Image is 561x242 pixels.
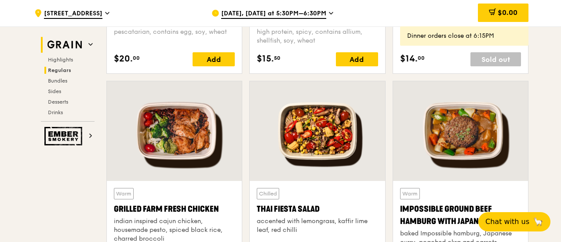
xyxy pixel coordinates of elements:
[221,9,326,19] span: [DATE], [DATE] at 5:30PM–6:30PM
[48,57,73,63] span: Highlights
[533,217,543,227] span: 🦙
[400,188,420,199] div: Warm
[44,9,102,19] span: [STREET_ADDRESS]
[407,32,521,40] div: Dinner orders close at 6:15PM
[48,109,63,116] span: Drinks
[114,52,133,65] span: $20.
[48,78,67,84] span: Bundles
[400,52,418,65] span: $14.
[48,99,68,105] span: Desserts
[44,127,85,145] img: Ember Smokery web logo
[114,188,134,199] div: Warm
[498,8,517,17] span: $0.00
[478,212,550,231] button: Chat with us🦙
[114,28,235,45] div: pescatarian, contains egg, soy, wheat
[257,28,378,45] div: high protein, spicy, contains allium, shellfish, soy, wheat
[48,88,61,94] span: Sides
[485,217,529,227] span: Chat with us
[133,54,140,61] span: 00
[114,203,235,215] div: Grilled Farm Fresh Chicken
[257,217,378,235] div: accented with lemongrass, kaffir lime leaf, red chilli
[193,52,235,66] div: Add
[257,203,378,215] div: Thai Fiesta Salad
[470,52,521,66] div: Sold out
[418,54,425,61] span: 00
[44,37,85,53] img: Grain web logo
[274,54,280,61] span: 50
[257,188,279,199] div: Chilled
[48,67,71,73] span: Regulars
[336,52,378,66] div: Add
[257,52,274,65] span: $15.
[400,203,521,228] div: Impossible Ground Beef Hamburg with Japanese Curry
